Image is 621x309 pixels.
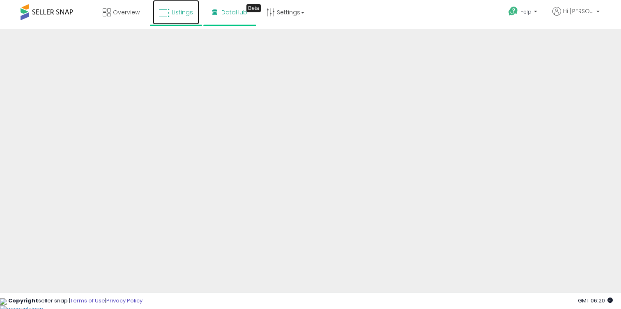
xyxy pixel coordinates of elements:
div: Tooltip anchor [246,4,261,12]
span: Help [520,8,531,15]
span: Hi [PERSON_NAME] [563,7,594,15]
span: Listings [172,8,193,16]
span: DataHub [221,8,247,16]
a: Hi [PERSON_NAME] [552,7,600,25]
span: Overview [113,8,140,16]
i: Get Help [508,6,518,16]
